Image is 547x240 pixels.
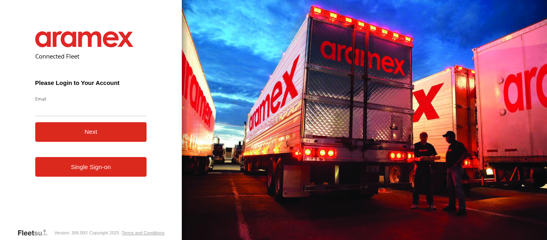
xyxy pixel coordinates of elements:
h3: Please Login to Your Account [35,79,147,86]
h2: Connected Fleet [35,52,147,60]
div: © Copyright 2025 - [85,230,165,235]
img: Aramex [35,31,134,47]
a: Terms and Conditions [122,230,164,235]
label: Email [35,96,147,102]
button: Next [35,122,147,142]
a: Visit our Website [17,229,54,237]
div: Version: 306.00 [54,230,84,235]
a: Single Sign-on [35,157,147,177]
